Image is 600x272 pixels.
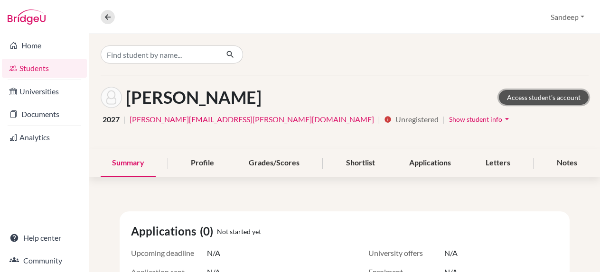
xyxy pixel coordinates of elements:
a: Analytics [2,128,87,147]
a: Home [2,36,87,55]
h1: [PERSON_NAME] [126,87,262,108]
a: Access student's account [499,90,589,105]
span: 2027 [103,114,120,125]
a: Students [2,59,87,78]
span: Show student info [449,115,502,123]
span: | [123,114,126,125]
span: University offers [368,247,444,259]
i: arrow_drop_down [502,114,512,124]
button: Sandeep [546,8,589,26]
a: Documents [2,105,87,124]
div: Applications [398,149,462,177]
span: | [378,114,380,125]
img: Daksh Makker's avatar [101,87,122,108]
span: (0) [200,223,217,240]
span: N/A [207,247,220,259]
a: Community [2,251,87,270]
img: Bridge-U [8,9,46,25]
div: Grades/Scores [237,149,311,177]
span: Applications [131,223,200,240]
button: Show student infoarrow_drop_down [449,112,512,127]
span: N/A [444,247,458,259]
span: Upcoming deadline [131,247,207,259]
span: Not started yet [217,227,261,236]
a: [PERSON_NAME][EMAIL_ADDRESS][PERSON_NAME][DOMAIN_NAME] [130,114,374,125]
i: info [384,116,392,123]
div: Profile [179,149,225,177]
div: Shortlist [335,149,386,177]
div: Notes [545,149,589,177]
span: | [442,114,445,125]
a: Help center [2,228,87,247]
input: Find student by name... [101,45,218,63]
a: Universities [2,82,87,101]
span: Unregistered [395,114,439,125]
div: Summary [101,149,156,177]
div: Letters [474,149,522,177]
